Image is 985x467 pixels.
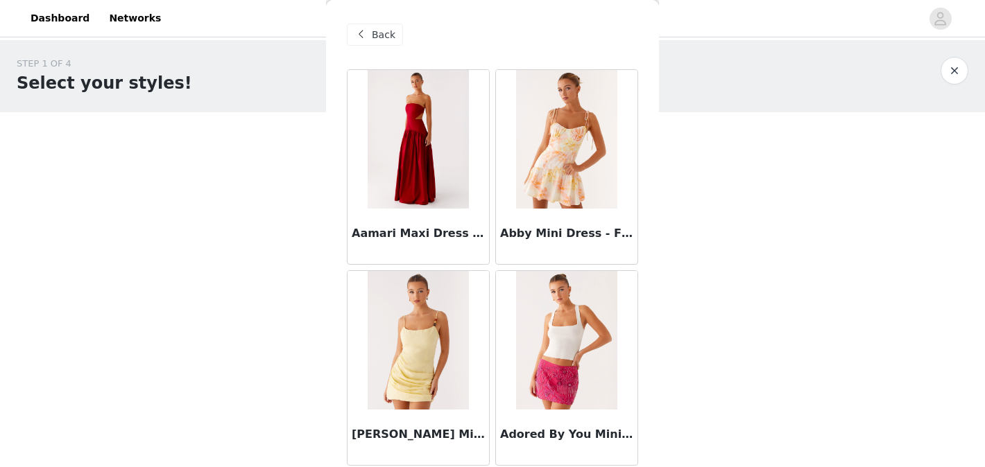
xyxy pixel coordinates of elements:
img: Aamari Maxi Dress - Red [368,70,468,209]
img: Adella Mini Dress - Yellow [368,271,468,409]
div: STEP 1 OF 4 [17,57,192,71]
h1: Select your styles! [17,71,192,96]
img: Adored By You Mini Skirt - Fuchsia [516,271,617,409]
a: Networks [101,3,169,34]
h3: Aamari Maxi Dress - Red [352,225,485,242]
a: Dashboard [22,3,98,34]
span: Back [372,28,395,42]
h3: Abby Mini Dress - Floral Print [500,225,633,242]
img: Abby Mini Dress - Floral Print [516,70,617,209]
h3: Adored By You Mini Skirt - Fuchsia [500,426,633,443]
div: avatar [934,8,947,30]
h3: [PERSON_NAME] Mini Dress - Yellow [352,426,485,443]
